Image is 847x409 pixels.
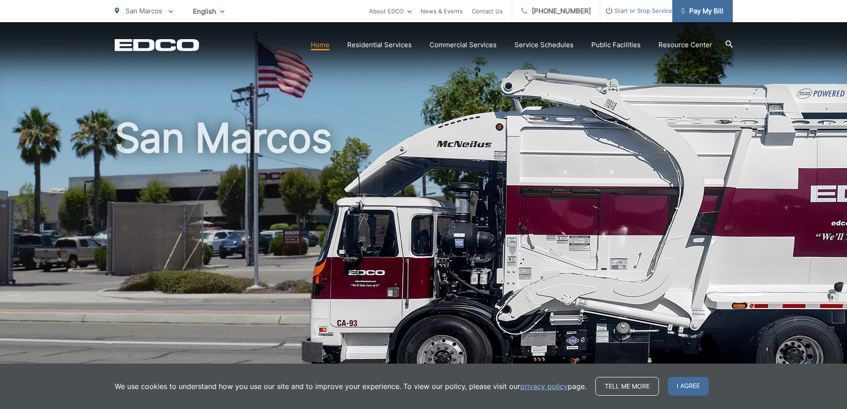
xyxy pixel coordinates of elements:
a: Resource Center [658,40,712,50]
a: Contact Us [472,6,503,16]
a: About EDCO [369,6,412,16]
a: Home [311,40,329,50]
a: EDCD logo. Return to the homepage. [115,39,199,51]
a: Commercial Services [430,40,497,50]
span: Pay My Bill [681,6,723,16]
span: San Marcos [125,7,162,15]
p: We use cookies to understand how you use our site and to improve your experience. To view our pol... [115,381,586,392]
a: Tell me more [595,377,659,396]
a: privacy policy [520,381,568,392]
a: Residential Services [347,40,412,50]
a: News & Events [421,6,463,16]
span: English [186,4,231,19]
a: Service Schedules [514,40,574,50]
a: Public Facilities [591,40,641,50]
h1: San Marcos [115,116,733,397]
span: I agree [668,377,709,396]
